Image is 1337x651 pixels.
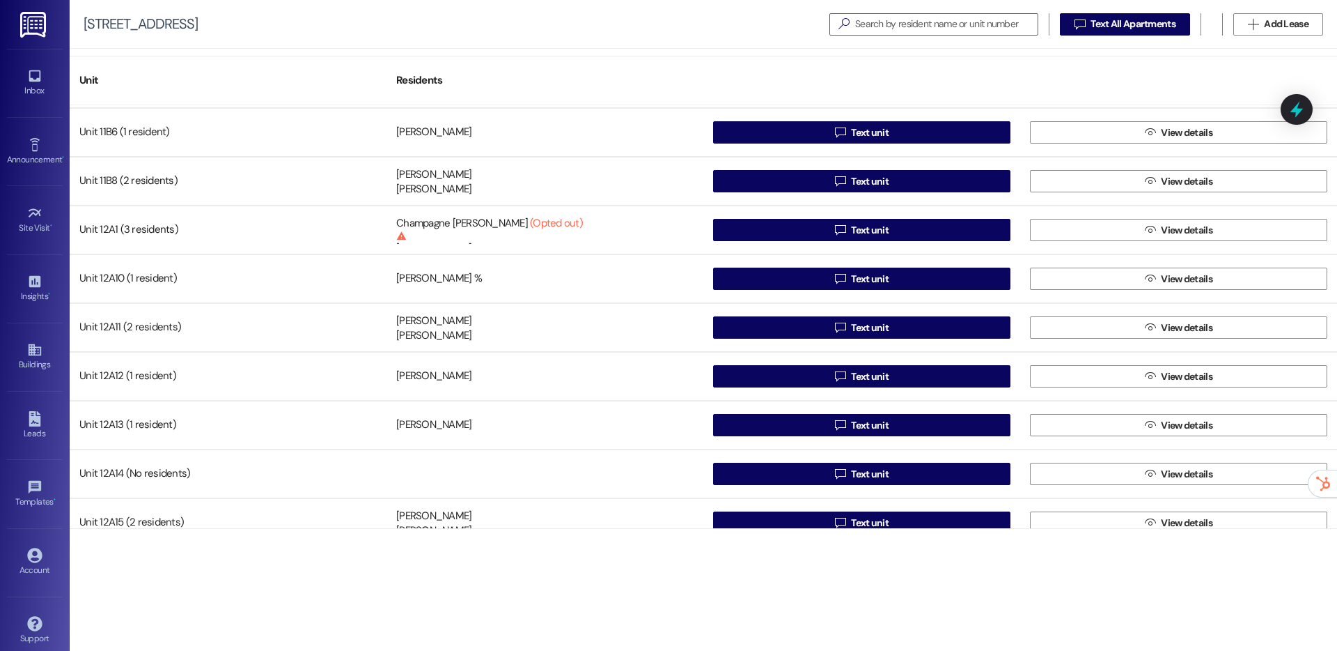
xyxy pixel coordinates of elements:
button: Text unit [713,414,1010,436]
i:  [1145,468,1155,480]
button: View details [1030,316,1327,339]
span: View details [1161,418,1212,433]
button: View details [1030,121,1327,144]
span: • [54,495,56,505]
div: Unit 11B6 (1 resident) [70,118,386,146]
span: Text unit [851,223,889,238]
span: Text All Apartments [1090,17,1175,31]
button: Text unit [713,268,1010,290]
div: [PERSON_NAME] [396,167,471,182]
div: [PERSON_NAME] [396,314,471,328]
span: Add Lease [1264,17,1308,31]
button: Text unit [713,365,1010,388]
a: Templates • [7,475,63,513]
span: View details [1161,174,1212,189]
span: Text unit [851,418,889,433]
span: Text unit [851,272,889,286]
div: [STREET_ADDRESS] [84,17,198,31]
i:  [835,176,845,187]
button: Text unit [713,316,1010,339]
i:  [1145,517,1155,528]
i:  [1145,371,1155,382]
div: Unit 12A12 (1 resident) [70,362,386,390]
span: View details [1161,516,1212,530]
div: [PERSON_NAME] [396,418,471,433]
div: Unit 12A13 (1 resident) [70,411,386,439]
button: View details [1030,170,1327,192]
i:  [835,127,845,138]
div: [PERSON_NAME] [396,509,471,523]
div: [PERSON_NAME] [396,183,471,197]
div: [PERSON_NAME] [396,369,471,384]
div: Champagne [PERSON_NAME] [396,216,583,241]
i:  [1074,19,1085,30]
i:  [1248,19,1258,30]
span: Text unit [851,321,889,335]
a: Leads [7,407,63,445]
div: Unit 12A1 (3 residents) [70,216,386,244]
a: Site Visit • [7,201,63,239]
div: Unit 11B8 (2 residents) [70,167,386,195]
button: Text unit [713,170,1010,192]
span: View details [1161,369,1212,384]
i:  [1145,322,1155,333]
i:  [1145,127,1155,138]
a: Support [7,612,63,650]
div: [PERSON_NAME] [396,524,471,539]
div: Unit 12A14 (No residents) [70,460,386,488]
a: Inbox [7,64,63,102]
a: Buildings [7,338,63,376]
i:  [833,17,855,31]
span: • [62,153,64,162]
span: Text unit [851,369,889,384]
span: View details [1161,272,1212,286]
input: Search by resident name or unit number [855,15,1038,34]
button: View details [1030,512,1327,534]
span: View details [1161,321,1212,335]
span: View details [1161,467,1212,482]
button: Add Lease [1233,13,1323,36]
i:  [835,468,845,480]
button: View details [1030,414,1327,436]
i:  [835,517,845,528]
button: View details [1030,219,1327,241]
button: Text All Apartments [1060,13,1190,36]
span: • [48,289,50,299]
button: Text unit [713,463,1010,485]
button: View details [1030,365,1327,388]
i:  [1145,273,1155,284]
span: Text unit [851,467,889,482]
span: View details [1161,223,1212,238]
div: Residents [386,63,703,98]
a: Insights • [7,270,63,307]
span: Text unit [851,516,889,530]
i:  [1145,420,1155,431]
button: Text unit [713,512,1010,534]
img: ResiDesk Logo [20,12,49,38]
a: Account [7,544,63,581]
span: • [50,221,52,231]
span: Text unit [851,174,889,189]
div: [PERSON_NAME] % [396,272,482,286]
i:  [1145,176,1155,187]
div: Unit [70,63,386,98]
div: Unit 12A11 (2 residents) [70,314,386,342]
i:  [835,371,845,382]
div: Unit 12A15 (2 residents) [70,509,386,537]
button: View details [1030,463,1327,485]
div: [PERSON_NAME] [396,125,471,140]
button: Text unit [713,219,1010,241]
button: View details [1030,268,1327,290]
i:  [835,273,845,284]
i:  [835,420,845,431]
i:  [835,224,845,236]
i:  [835,322,845,333]
button: Text unit [713,121,1010,144]
span: View details [1161,125,1212,140]
div: [PERSON_NAME] [396,242,471,256]
span: Text unit [851,125,889,140]
i:  [1145,224,1155,236]
div: [PERSON_NAME] [396,329,471,344]
div: Unit 12A10 (1 resident) [70,265,386,293]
